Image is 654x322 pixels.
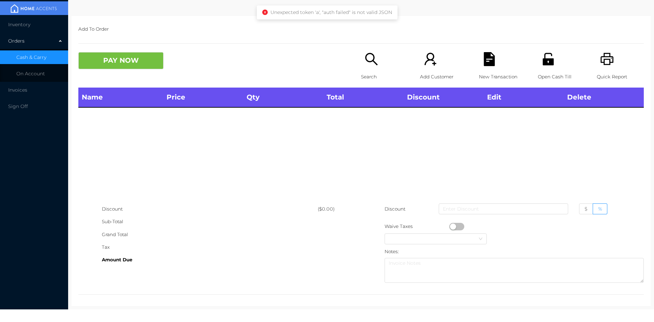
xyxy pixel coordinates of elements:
[102,228,318,241] div: Grand Total
[323,88,403,107] th: Total
[385,249,399,254] label: Notes:
[270,9,392,15] span: Unexpected token 'a', "auth failed" is not valid JSON
[484,88,564,107] th: Edit
[439,203,568,214] input: Enter Discount
[385,203,406,215] p: Discount
[16,71,45,77] span: On Account
[78,52,163,69] button: PAY NOW
[78,23,644,35] p: Add To Order
[404,88,484,107] th: Discount
[364,52,378,66] i: icon: search
[597,71,644,83] p: Quick Report
[385,220,449,233] div: Waive Taxes
[361,71,408,83] p: Search
[78,88,163,107] th: Name
[538,71,585,83] p: Open Cash Till
[262,10,268,15] i: icon: close-circle
[102,203,318,215] div: Discount
[585,206,588,212] span: $
[102,241,318,254] div: Tax
[420,71,467,83] p: Add Customer
[102,215,318,228] div: Sub-Total
[598,206,602,212] span: %
[479,237,483,242] i: icon: down
[243,88,323,107] th: Qty
[8,21,30,28] span: Inventory
[102,254,318,266] div: Amount Due
[541,52,555,66] i: icon: unlock
[8,103,28,109] span: Sign Off
[318,203,361,215] div: ($0.00)
[163,88,243,107] th: Price
[16,54,46,60] span: Cash & Carry
[423,52,437,66] i: icon: user-add
[482,52,496,66] i: icon: file-text
[8,3,59,14] img: mainBanner
[479,71,526,83] p: New Transaction
[564,88,644,107] th: Delete
[600,52,614,66] i: icon: printer
[8,87,27,93] span: Invoices
[72,3,651,16] div: Cash & Carry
